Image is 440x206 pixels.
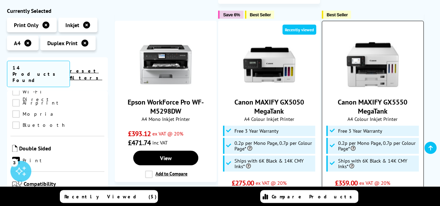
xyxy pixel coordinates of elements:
[145,171,187,178] label: Add to Compare
[359,180,390,186] span: ex VAT @ 20%
[234,140,313,151] span: 0.2p per Mono Page, 0.7p per Colour Page*
[139,39,192,91] img: Epson WorkForce Pro WF-M5298DW
[272,193,356,200] span: Compare Products
[128,98,204,116] a: Epson WorkForce Pro WF-M5298DW
[128,129,151,138] span: £393.12
[152,139,168,146] span: inc VAT
[243,39,295,91] img: Canon MAXIFY GX5050 MegaTank
[60,190,158,203] a: Recently Viewed (5)
[14,21,39,28] span: Print Only
[24,180,103,191] span: Compatibility
[47,39,78,46] span: Duplex Print
[234,98,304,116] a: Canon MAXIFY GX5050 MegaTank
[338,128,382,134] span: Free 3 Year Warranty
[218,11,243,19] button: Save 6%
[128,138,151,147] span: £471.74
[260,190,358,203] a: Compare Products
[64,193,157,200] span: Recently Viewed (5)
[327,12,348,17] span: Best Seller
[338,158,417,169] span: Ships with 6K Black & 14K CMY Inks*
[231,179,254,188] span: £275.00
[12,121,66,129] a: Bluetooth
[250,12,271,17] span: Best Seller
[152,130,183,137] span: ex VAT @ 20%
[234,158,313,169] span: Ships with 6K Black & 14K CMY Inks*
[338,98,407,116] a: Canon MAXIFY GX5550 MegaTank
[133,151,198,165] a: View
[139,85,192,92] a: Epson WorkForce Pro WF-M5298DW
[222,116,316,122] span: A4 Colour Inkjet Printer
[65,21,79,28] span: Inkjet
[322,11,351,19] button: Best Seller
[245,11,274,19] button: Best Seller
[19,145,103,153] span: Double Sided
[282,25,316,35] div: Recently viewed
[12,180,22,190] img: Compatibility
[14,39,21,46] span: A4
[70,67,102,81] a: reset filters
[12,157,57,164] a: Print
[10,158,18,166] div: 3
[346,39,399,91] img: Canon MAXIFY GX5550 MegaTank
[12,88,57,96] a: Wi-Fi Direct
[338,140,417,151] span: 0.2p per Mono Page, 0.7p per Colour Page*
[326,116,420,122] span: A4 Colour Inkjet Printer
[335,179,358,188] span: £359.00
[7,7,108,14] div: Currently Selected
[12,110,57,118] a: Mopria
[234,128,279,134] span: Free 3 Year Warranty
[223,12,240,17] span: Save 6%
[12,145,17,152] img: Double Sided
[12,99,62,107] a: Airprint
[7,60,70,87] span: 14 Products Found
[119,116,213,122] span: A4 Mono Inkjet Printer
[346,85,399,92] a: Canon MAXIFY GX5550 MegaTank
[243,85,295,92] a: Canon MAXIFY GX5050 MegaTank
[256,180,287,186] span: ex VAT @ 20%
